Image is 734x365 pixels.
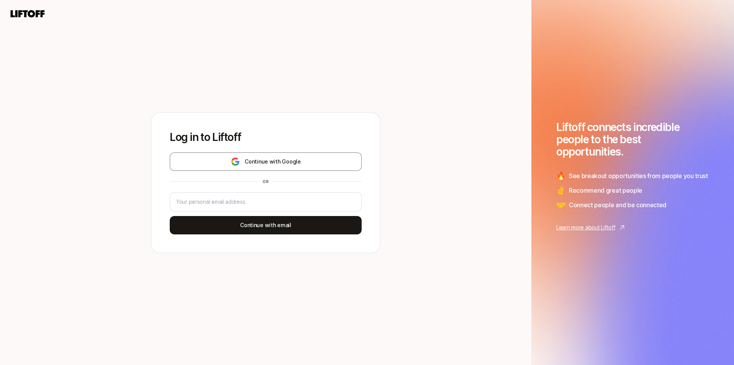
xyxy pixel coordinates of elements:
[176,197,355,206] input: Your personal email address
[556,223,615,232] p: Learn more about Liftoff
[170,131,362,143] p: Log in to Liftoff
[170,216,362,234] button: Continue with email
[569,185,642,195] span: Recommend great people
[556,199,566,211] span: 🤝
[231,157,240,166] img: google-logo
[170,152,362,171] button: Continue with Google
[556,185,566,196] span: ✌️
[260,178,272,185] div: or
[569,171,708,181] span: See breakout opportunities from people you trust
[569,200,666,210] span: Connect people and be connected
[556,170,566,182] span: 🔥
[556,121,709,158] h1: Liftoff connects incredible people to the best opportunities.
[556,223,709,232] a: Learn more about Liftoff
